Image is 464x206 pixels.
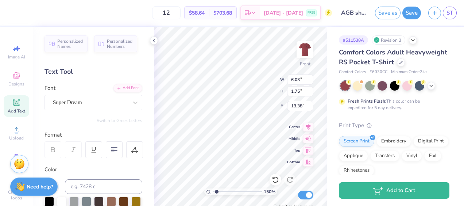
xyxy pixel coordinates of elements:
div: Foil [424,150,441,161]
span: Center [287,125,300,130]
div: Embroidery [376,136,411,147]
div: Format [45,131,143,139]
span: $58.64 [189,9,205,17]
div: Rhinestones [339,165,374,176]
span: $703.68 [213,9,232,17]
div: Color [45,165,142,174]
label: Font [45,84,55,92]
div: Vinyl [402,150,422,161]
input: e.g. 7428 c [65,179,142,194]
div: Screen Print [339,136,374,147]
span: Personalized Names [57,39,83,49]
input: Untitled Design [336,5,371,20]
strong: Need help? [27,183,53,190]
div: This color can be expedited for 5 day delivery. [348,98,437,111]
button: Save as [375,7,401,19]
div: Add Font [113,84,142,92]
button: Switch to Greek Letters [97,118,142,123]
span: Top [287,148,300,153]
img: Front [298,42,312,57]
div: Text Tool [45,67,142,77]
input: – – [152,6,181,19]
span: [DATE] - [DATE] [264,9,303,17]
span: Comfort Colors Adult Heavyweight RS Pocket T-Shirt [339,48,447,66]
div: Digital Print [413,136,449,147]
span: Upload [9,135,24,141]
span: Comfort Colors [339,69,366,75]
span: Middle [287,136,300,141]
span: 150 % [264,188,275,195]
span: Designs [8,81,24,87]
span: Image AI [8,54,25,60]
div: # 511538A [339,35,368,45]
span: Add Text [8,108,25,114]
strong: Fresh Prints Flash: [348,98,386,104]
span: ST [446,9,453,17]
div: Print Type [339,121,449,130]
a: ST [443,7,457,19]
span: FREE [308,10,315,15]
span: Bottom [287,160,300,165]
div: Applique [339,150,368,161]
div: Transfers [370,150,399,161]
button: Save [402,7,421,19]
span: # 6030CC [370,69,387,75]
div: Front [300,61,310,67]
span: Minimum Order: 24 + [391,69,428,75]
span: Personalized Numbers [107,39,133,49]
span: Clipart & logos [4,189,29,201]
button: Add to Cart [339,182,449,199]
div: Revision 3 [372,35,405,45]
